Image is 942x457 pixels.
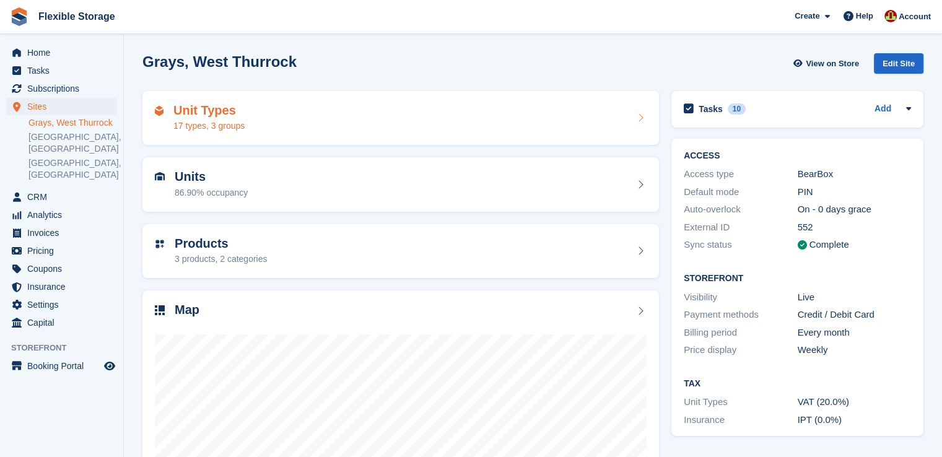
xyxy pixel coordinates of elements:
[798,290,912,305] div: Live
[798,202,912,217] div: On - 0 days grace
[142,224,659,279] a: Products 3 products, 2 categories
[6,206,117,224] a: menu
[684,395,798,409] div: Unit Types
[684,413,798,427] div: Insurance
[884,10,897,22] img: David Jones
[27,62,102,79] span: Tasks
[795,10,819,22] span: Create
[684,151,911,161] h2: ACCESS
[806,58,859,70] span: View on Store
[27,242,102,259] span: Pricing
[6,224,117,242] a: menu
[6,80,117,97] a: menu
[6,260,117,277] a: menu
[175,170,248,184] h2: Units
[27,44,102,61] span: Home
[798,343,912,357] div: Weekly
[175,237,267,251] h2: Products
[809,238,849,252] div: Complete
[173,103,245,118] h2: Unit Types
[27,98,102,115] span: Sites
[874,53,923,74] div: Edit Site
[684,185,798,199] div: Default mode
[33,6,120,27] a: Flexible Storage
[155,305,165,315] img: map-icn-33ee37083ee616e46c38cad1a60f524a97daa1e2b2c8c0bc3eb3415660979fc1.svg
[175,303,199,317] h2: Map
[684,308,798,322] div: Payment methods
[27,296,102,313] span: Settings
[27,357,102,375] span: Booking Portal
[684,167,798,181] div: Access type
[6,188,117,206] a: menu
[899,11,931,23] span: Account
[6,314,117,331] a: menu
[684,290,798,305] div: Visibility
[155,106,164,116] img: unit-type-icn-2b2737a686de81e16bb02015468b77c625bbabd49415b5ef34ead5e3b44a266d.svg
[798,167,912,181] div: BearBox
[155,172,165,181] img: unit-icn-7be61d7bf1b0ce9d3e12c5938cc71ed9869f7b940bace4675aadf7bd6d80202e.svg
[27,278,102,295] span: Insurance
[142,53,297,70] h2: Grays, West Thurrock
[6,242,117,259] a: menu
[6,296,117,313] a: menu
[874,102,891,116] a: Add
[798,413,912,427] div: IPT (0.0%)
[155,239,165,249] img: custom-product-icn-752c56ca05d30b4aa98f6f15887a0e09747e85b44ffffa43cff429088544963d.svg
[27,224,102,242] span: Invoices
[798,220,912,235] div: 552
[175,186,248,199] div: 86.90% occupancy
[27,314,102,331] span: Capital
[6,278,117,295] a: menu
[684,379,911,389] h2: Tax
[28,117,117,129] a: Grays, West Thurrock
[175,253,267,266] div: 3 products, 2 categories
[684,220,798,235] div: External ID
[798,326,912,340] div: Every month
[856,10,873,22] span: Help
[28,131,117,155] a: [GEOGRAPHIC_DATA], [GEOGRAPHIC_DATA]
[798,185,912,199] div: PIN
[27,80,102,97] span: Subscriptions
[27,206,102,224] span: Analytics
[874,53,923,79] a: Edit Site
[798,395,912,409] div: VAT (20.0%)
[6,98,117,115] a: menu
[684,326,798,340] div: Billing period
[27,188,102,206] span: CRM
[684,343,798,357] div: Price display
[684,274,911,284] h2: Storefront
[728,103,746,115] div: 10
[6,357,117,375] a: menu
[142,91,659,146] a: Unit Types 17 types, 3 groups
[6,44,117,61] a: menu
[684,202,798,217] div: Auto-overlock
[798,308,912,322] div: Credit / Debit Card
[11,342,123,354] span: Storefront
[792,53,864,74] a: View on Store
[102,359,117,373] a: Preview store
[6,62,117,79] a: menu
[684,238,798,252] div: Sync status
[699,103,723,115] h2: Tasks
[10,7,28,26] img: stora-icon-8386f47178a22dfd0bd8f6a31ec36ba5ce8667c1dd55bd0f319d3a0aa187defe.svg
[173,120,245,133] div: 17 types, 3 groups
[27,260,102,277] span: Coupons
[28,157,117,181] a: [GEOGRAPHIC_DATA], [GEOGRAPHIC_DATA]
[142,157,659,212] a: Units 86.90% occupancy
